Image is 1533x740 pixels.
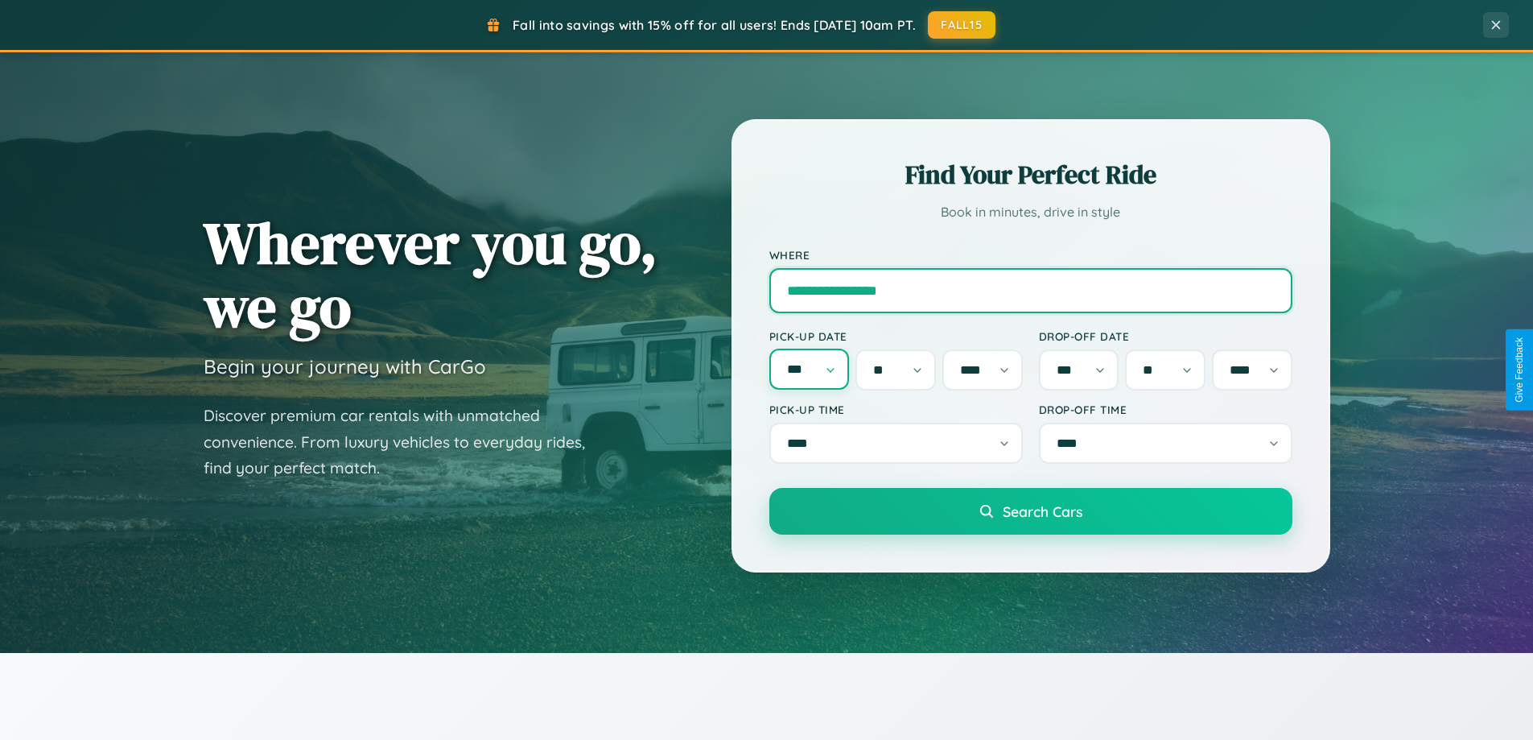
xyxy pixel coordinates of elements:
[204,354,486,378] h3: Begin your journey with CarGo
[204,403,606,482] p: Discover premium car rentals with unmatched convenience. From luxury vehicles to everyday rides, ...
[769,157,1292,192] h2: Find Your Perfect Ride
[1039,329,1292,343] label: Drop-off Date
[204,211,657,338] h1: Wherever you go, we go
[1039,403,1292,416] label: Drop-off Time
[928,11,995,39] button: FALL15
[513,17,916,33] span: Fall into savings with 15% off for all users! Ends [DATE] 10am PT.
[769,248,1292,262] label: Where
[1514,337,1525,403] div: Give Feedback
[769,403,1023,416] label: Pick-up Time
[769,488,1292,535] button: Search Cars
[1003,502,1082,520] span: Search Cars
[769,329,1023,343] label: Pick-up Date
[769,201,1292,224] p: Book in minutes, drive in style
